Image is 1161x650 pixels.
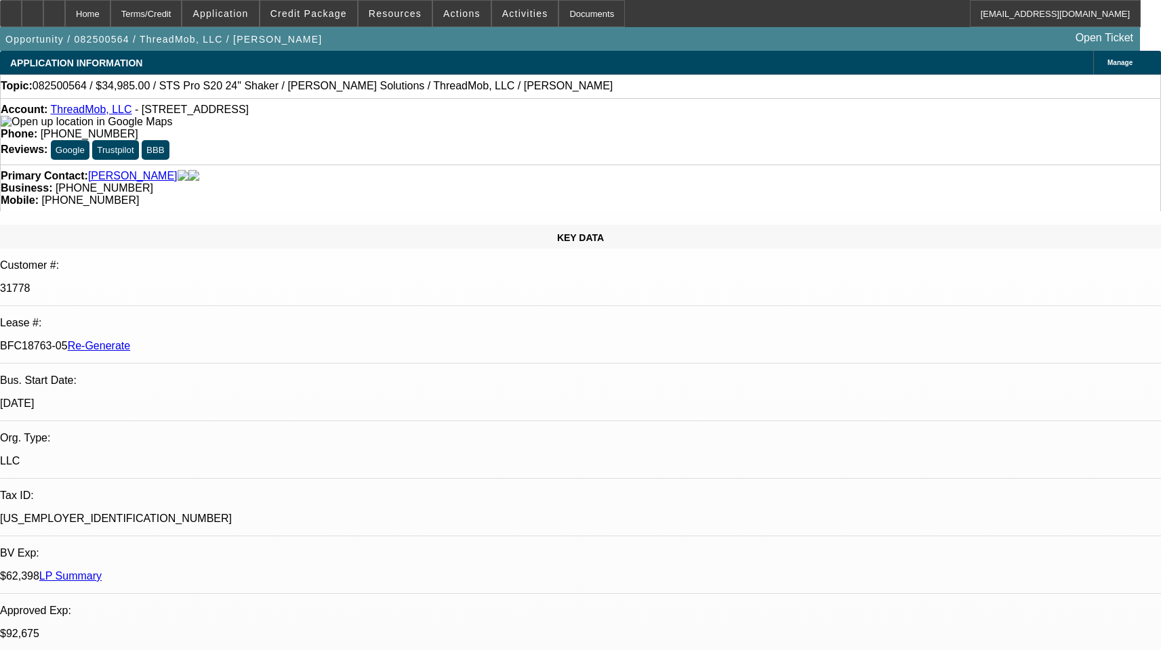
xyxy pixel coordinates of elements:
strong: Business: [1,182,52,194]
img: linkedin-icon.png [188,170,199,182]
span: [PHONE_NUMBER] [41,194,139,206]
a: ThreadMob, LLC [50,104,131,115]
strong: Topic: [1,80,33,92]
span: Credit Package [270,8,347,19]
img: facebook-icon.png [178,170,188,182]
span: Manage [1107,59,1133,66]
a: Open Ticket [1070,26,1139,49]
span: 082500564 / $34,985.00 / STS Pro S20 24" Shaker / [PERSON_NAME] Solutions / ThreadMob, LLC / [PER... [33,80,613,92]
button: Google [51,140,89,160]
span: APPLICATION INFORMATION [10,58,142,68]
span: - [STREET_ADDRESS] [135,104,249,115]
a: Re-Generate [68,340,131,351]
span: Application [192,8,248,19]
button: BBB [142,140,169,160]
strong: Account: [1,104,47,115]
button: Trustpilot [92,140,138,160]
span: Actions [443,8,481,19]
a: [PERSON_NAME] [88,170,178,182]
button: Activities [492,1,558,26]
img: Open up location in Google Maps [1,116,172,128]
button: Actions [433,1,491,26]
strong: Phone: [1,128,37,139]
strong: Mobile: [1,194,39,206]
span: KEY DATA [557,232,604,243]
span: [PHONE_NUMBER] [56,182,153,194]
span: Resources [369,8,422,19]
strong: Reviews: [1,144,47,155]
strong: Primary Contact: [1,170,88,182]
span: [PHONE_NUMBER] [41,128,138,139]
a: View Google Maps [1,116,172,127]
button: Credit Package [260,1,357,26]
a: LP Summary [39,570,102,582]
button: Resources [359,1,432,26]
span: Opportunity / 082500564 / ThreadMob, LLC / [PERSON_NAME] [5,34,322,45]
span: Activities [502,8,548,19]
button: Application [182,1,258,26]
